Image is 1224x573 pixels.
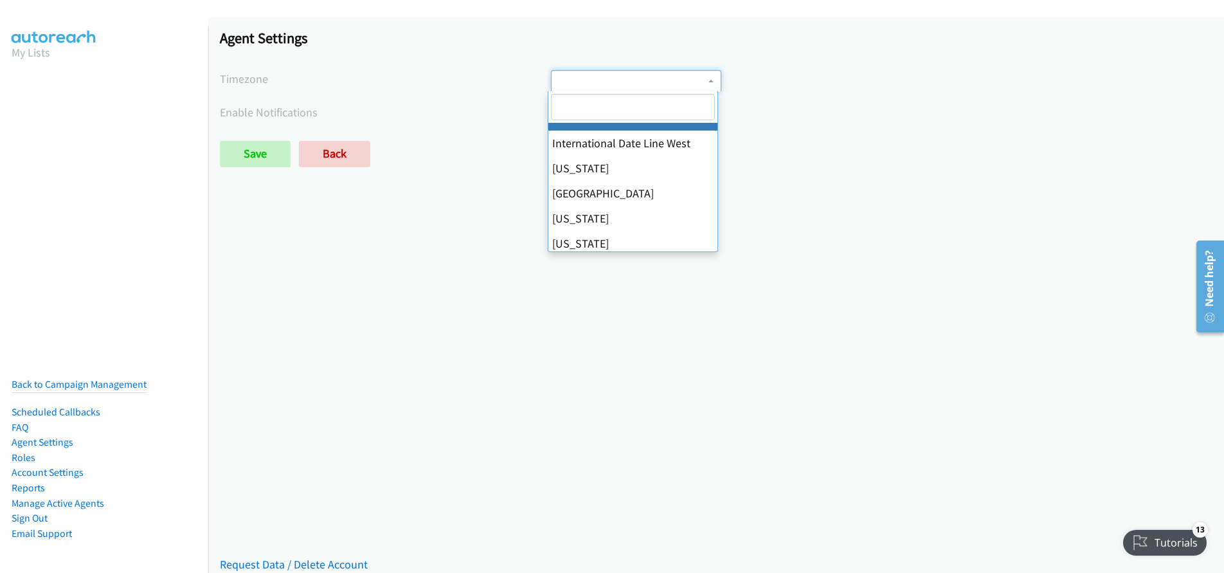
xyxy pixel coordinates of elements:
[548,156,717,181] li: [US_STATE]
[220,70,551,87] label: Timezone
[1115,517,1214,563] iframe: Checklist
[220,29,1212,47] h1: Agent Settings
[220,104,551,121] label: Enable Notifications
[1187,235,1224,338] iframe: Resource Center
[12,378,147,390] a: Back to Campaign Management
[12,497,104,509] a: Manage Active Agents
[12,482,45,494] a: Reports
[220,557,368,572] a: Request Data / Delete Account
[548,181,717,206] li: [GEOGRAPHIC_DATA]
[12,451,35,464] a: Roles
[12,45,50,60] a: My Lists
[299,141,370,167] a: Back
[12,421,28,433] a: FAQ
[220,141,291,167] input: Save
[12,436,73,448] a: Agent Settings
[12,527,72,540] a: Email Support
[548,131,717,156] li: International Date Line West
[12,466,84,478] a: Account Settings
[548,206,717,231] li: [US_STATE]
[548,231,717,256] li: [US_STATE]
[12,406,100,418] a: Scheduled Callbacks
[12,512,48,524] a: Sign Out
